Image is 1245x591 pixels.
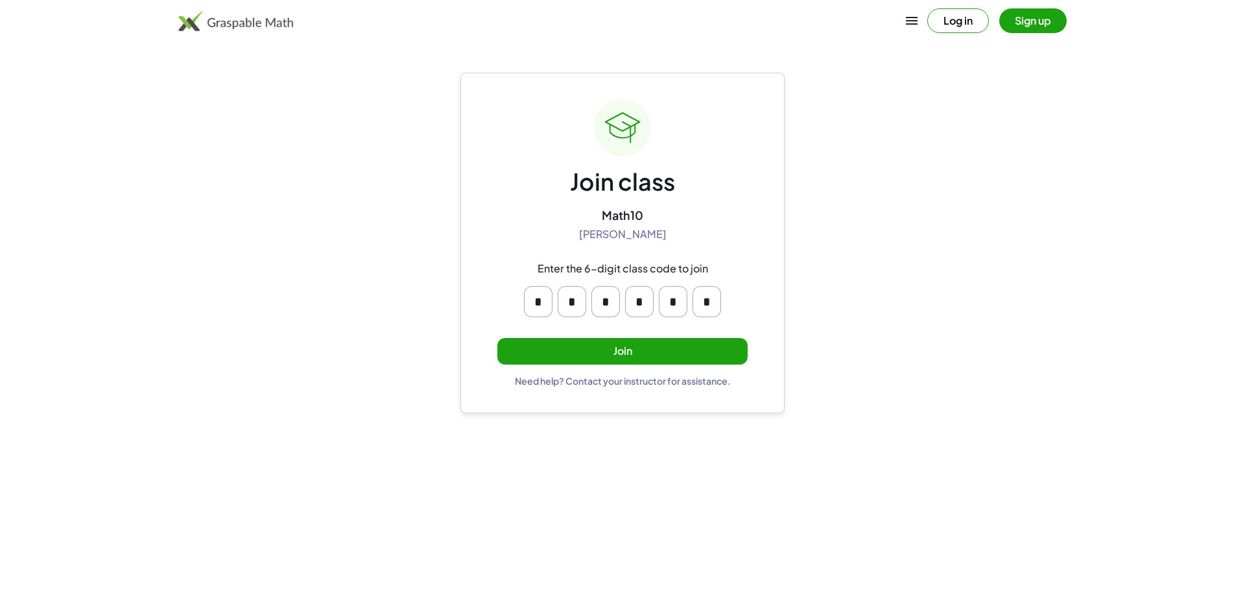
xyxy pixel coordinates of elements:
button: Join [497,338,748,365]
div: Join class [570,167,675,197]
button: Log in [927,8,989,33]
div: [PERSON_NAME] [579,228,667,241]
div: Math10 [602,208,643,223]
button: Sign up [999,8,1067,33]
div: Need help? Contact your instructor for assistance. [515,375,731,387]
div: Enter the 6-digit class code to join [538,262,708,276]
